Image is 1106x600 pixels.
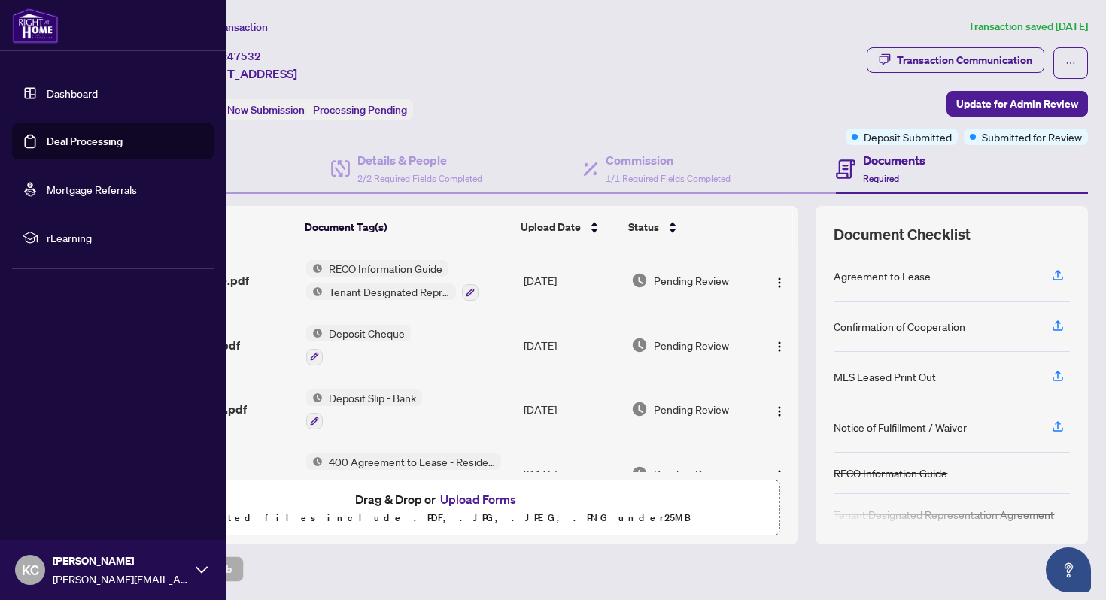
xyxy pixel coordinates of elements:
button: Logo [767,268,792,292]
span: Tenant Designated Representation Agreement [323,283,456,300]
td: [DATE] [518,441,625,506]
button: Upload Forms [436,489,521,509]
a: Dashboard [47,86,98,100]
img: Document Status [631,337,648,353]
span: Deposit Submitted [864,129,952,145]
span: Deposit Slip - Bank [323,389,422,406]
a: Deal Processing [47,135,123,148]
span: 1/1 Required Fields Completed [606,173,731,184]
th: Upload Date [515,206,621,248]
div: MLS Leased Print Out [834,368,936,385]
span: Pending Review [654,401,729,417]
span: 47532 [227,50,261,63]
h4: Details & People [357,151,482,169]
button: Status IconDeposit Slip - Bank [306,389,422,430]
div: Confirmation of Cooperation [834,318,965,335]
img: Document Status [631,272,648,289]
span: Upload Date [521,219,581,235]
img: Status Icon [306,325,323,341]
h4: Documents [863,151,925,169]
td: [DATE] [518,377,625,442]
img: logo [12,8,59,44]
img: Document Status [631,465,648,482]
button: Status IconDeposit Cheque [306,325,411,365]
div: RECO Information Guide [834,465,947,481]
span: New Submission - Processing Pending [227,103,407,117]
img: Status Icon [306,260,323,277]
span: 2/2 Required Fields Completed [357,173,482,184]
span: Update for Admin Review [956,92,1078,116]
div: Transaction Communication [897,48,1032,72]
button: Logo [767,397,792,421]
span: 400 Agreement to Lease - Residential [323,453,501,470]
span: [PERSON_NAME][EMAIL_ADDRESS][DOMAIN_NAME] [53,571,188,587]
span: View Transaction [187,20,268,34]
th: Document Tag(s) [299,206,515,248]
img: Logo [773,341,785,353]
span: Document Checklist [834,224,971,245]
span: Drag & Drop orUpload FormsSupported files include .PDF, .JPG, .JPEG, .PNG under25MB [97,480,779,536]
button: Logo [767,462,792,486]
img: Document Status [631,401,648,417]
div: Status: [187,99,413,120]
span: ellipsis [1065,58,1076,68]
img: Logo [773,469,785,481]
span: Pending Review [654,272,729,289]
img: Logo [773,405,785,417]
button: Logo [767,333,792,357]
a: Mortgage Referrals [47,183,137,196]
td: [DATE] [518,248,625,313]
th: Status [622,206,756,248]
img: Logo [773,277,785,289]
span: [PERSON_NAME] [53,553,188,569]
span: Required [863,173,899,184]
button: Status Icon400 Agreement to Lease - Residential [306,453,501,494]
p: Supported files include .PDF, .JPG, .JPEG, .PNG under 25 MB [106,509,770,527]
div: Agreement to Lease [834,268,931,284]
span: Submitted for Review [982,129,1082,145]
button: Update for Admin Review [946,91,1088,117]
span: RECO Information Guide [323,260,448,277]
span: Pending Review [654,337,729,353]
span: Status [628,219,659,235]
img: Status Icon [306,283,323,300]
span: Drag & Drop or [355,489,521,509]
button: Status IconRECO Information GuideStatus IconTenant Designated Representation Agreement [306,260,479,301]
span: [STREET_ADDRESS] [187,65,297,83]
button: Open asap [1046,547,1091,592]
article: Transaction saved [DATE] [968,18,1088,35]
span: Pending Review [654,465,729,482]
div: Notice of Fulfillment / Waiver [834,419,967,435]
button: Transaction Communication [867,47,1044,73]
span: rLearning [47,229,203,246]
img: Status Icon [306,389,323,406]
img: Status Icon [306,453,323,470]
span: KC [22,559,39,580]
h4: Commission [606,151,731,169]
td: [DATE] [518,313,625,377]
span: Deposit Cheque [323,325,411,341]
